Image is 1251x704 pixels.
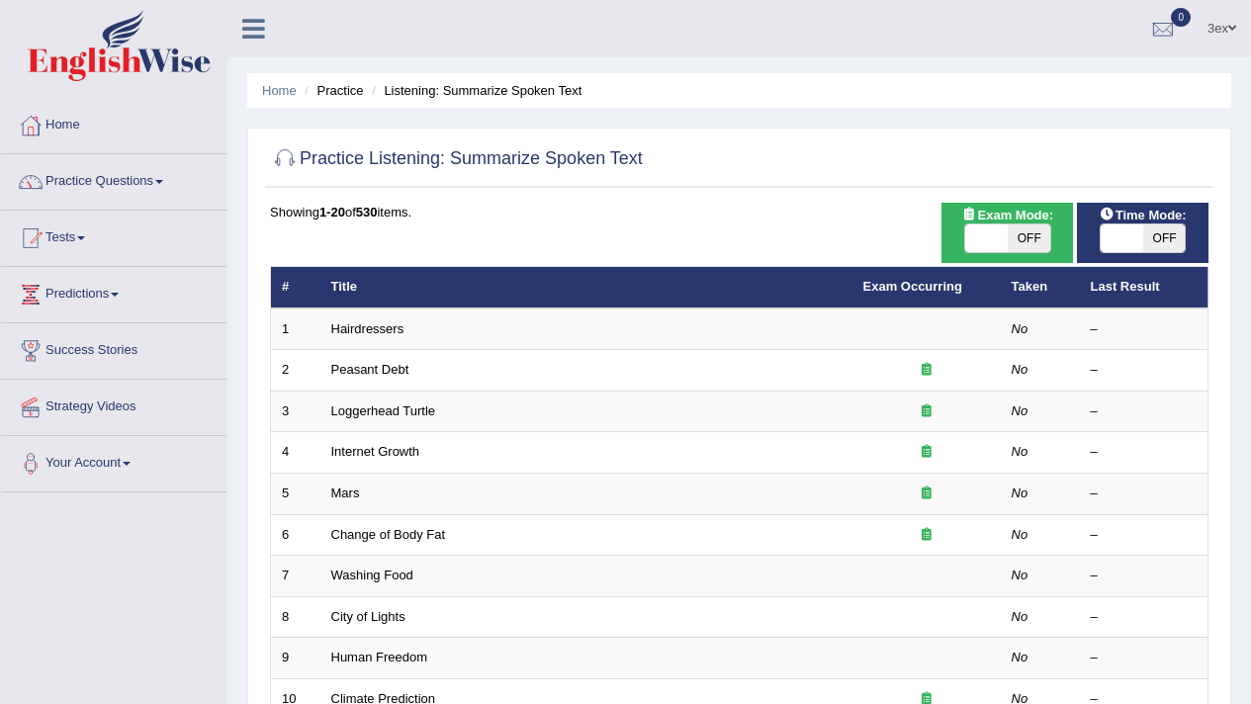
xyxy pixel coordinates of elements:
[271,596,320,638] td: 8
[262,83,297,98] a: Home
[1012,362,1028,377] em: No
[1091,526,1198,545] div: –
[1012,650,1028,664] em: No
[1,98,226,147] a: Home
[1012,527,1028,542] em: No
[863,402,990,421] div: Exam occurring question
[320,267,852,308] th: Title
[1,267,226,316] a: Predictions
[331,485,360,500] a: Mars
[1091,649,1198,667] div: –
[319,205,345,220] b: 1-20
[1171,8,1191,27] span: 0
[271,556,320,597] td: 7
[1091,443,1198,462] div: –
[863,361,990,380] div: Exam occurring question
[941,203,1073,263] div: Show exams occurring in exams
[271,350,320,392] td: 2
[863,484,990,503] div: Exam occurring question
[1143,224,1186,252] span: OFF
[271,638,320,679] td: 9
[271,514,320,556] td: 6
[1012,321,1028,336] em: No
[271,391,320,432] td: 3
[1012,485,1028,500] em: No
[331,321,404,336] a: Hairdressers
[367,81,581,100] li: Listening: Summarize Spoken Text
[271,474,320,515] td: 5
[863,443,990,462] div: Exam occurring question
[1091,320,1198,339] div: –
[863,526,990,545] div: Exam occurring question
[863,279,962,294] a: Exam Occurring
[1012,444,1028,459] em: No
[271,432,320,474] td: 4
[356,205,378,220] b: 530
[1080,267,1208,308] th: Last Result
[331,527,446,542] a: Change of Body Fat
[1012,609,1028,624] em: No
[1091,361,1198,380] div: –
[1091,567,1198,585] div: –
[270,203,1208,221] div: Showing of items.
[1001,267,1080,308] th: Taken
[331,362,409,377] a: Peasant Debt
[1008,224,1050,252] span: OFF
[1,154,226,204] a: Practice Questions
[331,609,405,624] a: City of Lights
[1091,608,1198,627] div: –
[1,380,226,429] a: Strategy Videos
[1092,205,1195,225] span: Time Mode:
[1,211,226,260] a: Tests
[270,144,643,174] h2: Practice Listening: Summarize Spoken Text
[331,650,428,664] a: Human Freedom
[271,308,320,350] td: 1
[1,436,226,485] a: Your Account
[1091,402,1198,421] div: –
[331,444,420,459] a: Internet Growth
[271,267,320,308] th: #
[300,81,363,100] li: Practice
[1012,403,1028,418] em: No
[954,205,1061,225] span: Exam Mode:
[331,403,436,418] a: Loggerhead Turtle
[331,568,413,582] a: Washing Food
[1,323,226,373] a: Success Stories
[1012,568,1028,582] em: No
[1091,484,1198,503] div: –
